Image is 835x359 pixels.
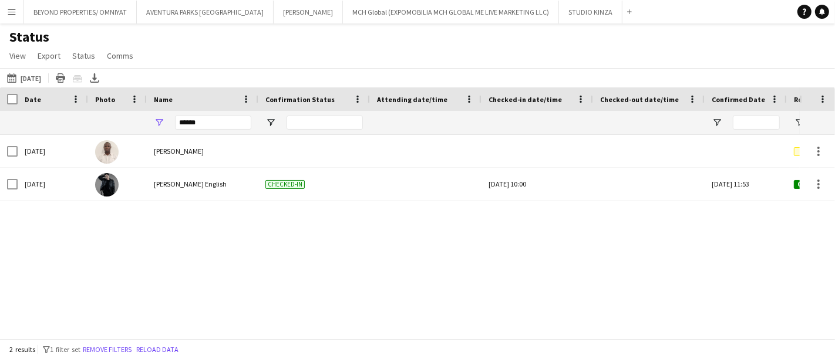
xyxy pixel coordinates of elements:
[712,117,722,128] button: Open Filter Menu
[9,50,26,61] span: View
[489,168,586,200] div: [DATE] 10:00
[154,179,227,188] span: [PERSON_NAME] English
[712,95,765,104] span: Confirmed Date
[38,50,60,61] span: Export
[18,168,88,200] div: [DATE]
[154,147,204,155] span: [PERSON_NAME]
[794,95,833,104] span: Role Status
[559,1,622,23] button: STUDIO KINZA
[154,95,173,104] span: Name
[377,95,447,104] span: Attending date/time
[343,1,559,23] button: MCH Global (EXPOMOBILIA MCH GLOBAL ME LIVE MARKETING LLC)
[95,95,115,104] span: Photo
[265,95,335,104] span: Confirmation Status
[733,116,780,130] input: Confirmed Date Filter Input
[175,116,251,130] input: Name Filter Input
[87,71,102,85] app-action-btn: Export XLSX
[794,117,804,128] button: Open Filter Menu
[25,95,41,104] span: Date
[80,343,134,356] button: Remove filters
[50,345,80,354] span: 1 filter set
[274,1,343,23] button: [PERSON_NAME]
[95,173,119,197] img: Nathan piolo English
[705,168,787,200] div: [DATE] 11:53
[18,135,88,167] div: [DATE]
[72,50,95,61] span: Status
[794,147,830,156] span: Pending
[489,95,562,104] span: Checked-in date/time
[33,48,65,63] a: Export
[265,117,276,128] button: Open Filter Menu
[137,1,274,23] button: AVENTURA PARKS [GEOGRAPHIC_DATA]
[265,180,305,189] span: Checked-in
[107,50,133,61] span: Comms
[154,117,164,128] button: Open Filter Menu
[5,71,43,85] button: [DATE]
[102,48,138,63] a: Comms
[5,48,31,63] a: View
[600,95,679,104] span: Checked-out date/time
[68,48,100,63] a: Status
[287,116,363,130] input: Confirmation Status Filter Input
[95,140,119,164] img: Nathane Kanyesigye
[24,1,137,23] button: BEYOND PROPERTIES/ OMNIYAT
[53,71,68,85] app-action-btn: Print
[134,343,181,356] button: Reload data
